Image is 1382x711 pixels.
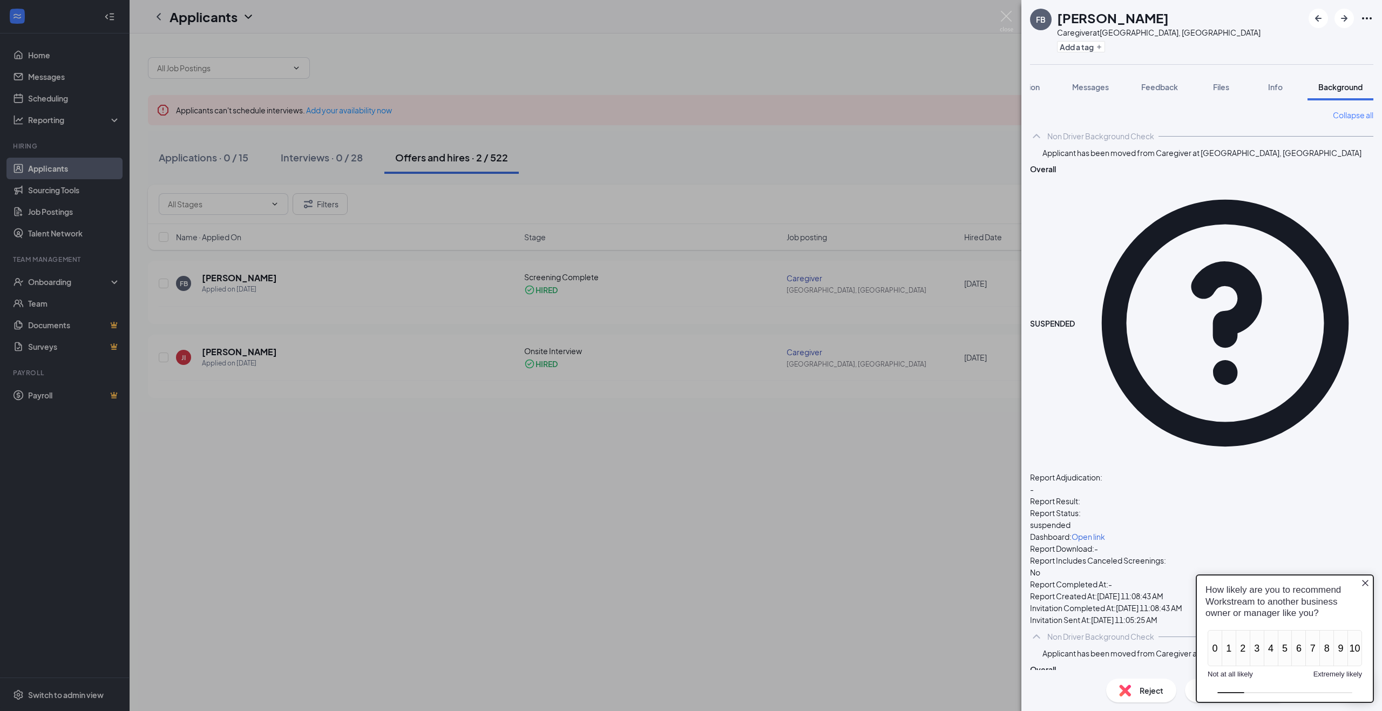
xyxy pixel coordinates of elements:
[1057,9,1169,27] h1: [PERSON_NAME]
[1030,532,1072,541] span: Dashboard:
[1030,520,1071,530] span: suspended
[1097,591,1163,601] span: [DATE] 11:08:43 AM
[1030,544,1094,553] span: Report Download:
[1030,472,1102,482] span: Report Adjudication:
[1030,484,1034,494] span: -
[1141,82,1178,92] span: Feedback
[1030,508,1081,518] span: Report Status:
[1030,603,1116,613] span: Invitation Completed At:
[1030,615,1091,625] span: Invitation Sent At:
[1116,603,1182,613] span: [DATE] 11:08:43 AM
[1057,27,1261,38] div: Caregiver at [GEOGRAPHIC_DATA], [GEOGRAPHIC_DATA]
[1077,175,1373,471] svg: QuestionInfo
[1091,615,1157,625] span: [DATE] 11:05:25 AM
[1030,556,1166,565] span: Report Includes Canceled Screenings:
[1338,12,1351,25] svg: ArrowRight
[1213,82,1229,92] span: Files
[1030,164,1056,174] span: Overall
[1333,109,1373,121] a: Collapse all
[1140,685,1163,696] span: Reject
[1268,82,1283,92] span: Info
[1030,496,1080,506] span: Report Result:
[1108,579,1112,589] span: -
[1057,41,1105,52] button: PlusAdd a tag
[1334,9,1354,28] button: ArrowRight
[1042,647,1361,659] span: Applicant has been moved from Caregiver at [GEOGRAPHIC_DATA], [GEOGRAPHIC_DATA]
[1188,566,1382,711] iframe: Sprig User Feedback Dialog
[1030,566,1373,578] div: No
[1030,591,1097,601] span: Report Created At:
[1030,130,1043,143] svg: ChevronUp
[1030,665,1056,674] span: Overall
[1360,12,1373,25] svg: Ellipses
[1072,82,1109,92] span: Messages
[1030,630,1043,643] svg: ChevronUp
[1042,147,1361,159] span: Applicant has been moved from Caregiver at [GEOGRAPHIC_DATA], [GEOGRAPHIC_DATA]
[1047,131,1154,141] div: Non Driver Background Check
[1036,14,1046,25] div: FB
[1072,532,1105,541] a: Open link
[1030,579,1108,589] span: Report Completed At:
[1309,9,1328,28] button: ArrowLeftNew
[1047,631,1154,642] div: Non Driver Background Check
[1030,317,1075,329] span: SUSPENDED
[1094,544,1098,553] span: -
[1318,82,1363,92] span: Background
[1312,12,1325,25] svg: ArrowLeftNew
[1096,44,1102,50] svg: Plus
